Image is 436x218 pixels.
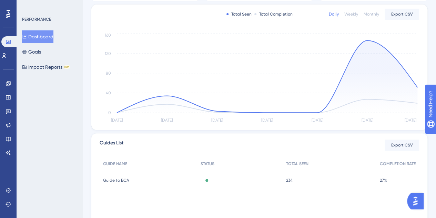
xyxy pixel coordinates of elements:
tspan: 80 [106,71,111,76]
span: 27% [380,178,387,183]
tspan: [DATE] [362,118,373,123]
iframe: UserGuiding AI Assistant Launcher [407,191,428,211]
div: Total Completion [254,11,293,17]
button: Export CSV [385,140,419,151]
tspan: 160 [105,33,111,38]
div: Monthly [364,11,379,17]
div: Daily [329,11,339,17]
tspan: [DATE] [261,118,273,123]
tspan: 0 [108,110,111,115]
span: STATUS [201,161,214,167]
tspan: 120 [105,51,111,56]
span: GUIDE NAME [103,161,127,167]
button: Goals [22,46,41,58]
tspan: [DATE] [211,118,223,123]
div: PERFORMANCE [22,17,51,22]
div: BETA [64,65,70,69]
span: Need Help? [16,2,43,10]
button: Impact ReportsBETA [22,61,70,73]
div: Total Seen [226,11,252,17]
span: 234 [286,178,293,183]
span: TOTAL SEEN [286,161,308,167]
button: Export CSV [385,9,419,20]
tspan: [DATE] [111,118,123,123]
tspan: 40 [106,91,111,95]
tspan: [DATE] [161,118,173,123]
tspan: [DATE] [404,118,416,123]
span: COMPLETION RATE [380,161,416,167]
span: Export CSV [391,11,413,17]
div: Weekly [344,11,358,17]
span: Guide to BCA [103,178,129,183]
span: Guides List [100,139,123,151]
button: Dashboard [22,30,53,43]
span: Export CSV [391,142,413,148]
tspan: [DATE] [311,118,323,123]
